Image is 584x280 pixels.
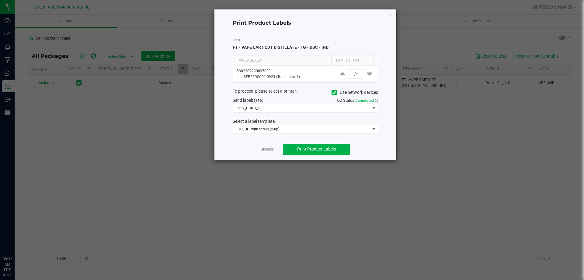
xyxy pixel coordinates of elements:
span: QZ Status: [337,98,378,103]
iframe: Resource center [6,231,24,250]
span: FT - VAPE CART CDT DISTILLATE - 1G - DSC - IND [233,45,328,50]
button: Print Product Labels [283,144,350,155]
p: 5302387230897009 [237,68,331,74]
span: Send label(s) to: [233,98,263,103]
p: Lot: SEP25DSC01-0924 (Total units: 1) [237,74,331,80]
label: Item [233,37,378,43]
span: 252_PCKG_2 [233,104,370,112]
h4: Print Product Labels [233,19,378,27]
div: To proceed, please select a printer. [228,88,383,97]
span: Connected [355,98,374,103]
span: 300DPI with Strain (2-up) [233,125,370,133]
span: Print Product Labels [297,147,336,151]
label: Use network devices [332,89,378,96]
div: Select a label template. [228,118,383,125]
a: Dismiss [261,147,274,152]
th: Qty to Print [331,55,374,66]
th: Package | Lot [233,55,331,66]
